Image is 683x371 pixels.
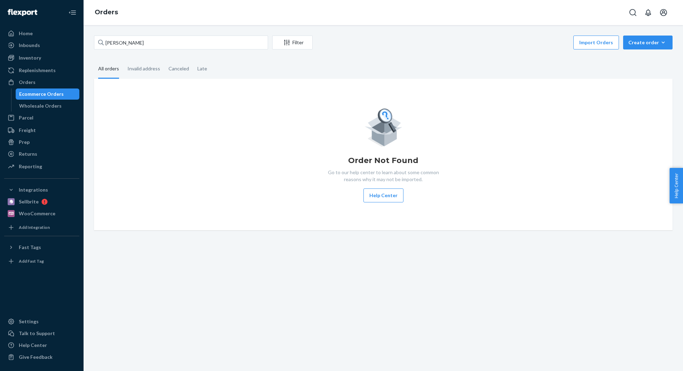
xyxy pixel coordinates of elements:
a: Help Center [4,340,79,351]
div: WooCommerce [19,210,55,217]
div: Inbounds [19,42,40,49]
p: Go to our help center to learn about some common reasons why it may not be imported. [322,169,444,183]
div: Filter [273,39,312,46]
button: Integrations [4,184,79,195]
img: Flexport logo [8,9,37,16]
input: Search orders [94,36,268,49]
button: Open Search Box [626,6,640,20]
button: Create order [623,36,673,49]
div: Canceled [168,60,189,78]
div: Integrations [19,186,48,193]
button: Open account menu [657,6,670,20]
div: Orders [19,79,36,86]
div: Freight [19,127,36,134]
a: Add Fast Tag [4,256,79,267]
div: Create order [628,39,667,46]
a: Replenishments [4,65,79,76]
button: Import Orders [573,36,619,49]
div: Returns [19,150,37,157]
div: Home [19,30,33,37]
div: Add Fast Tag [19,258,44,264]
div: Parcel [19,114,33,121]
button: Open notifications [641,6,655,20]
a: Inventory [4,52,79,63]
a: Inbounds [4,40,79,51]
a: Ecommerce Orders [16,88,80,100]
a: Talk to Support [4,328,79,339]
div: Replenishments [19,67,56,74]
a: Add Integration [4,222,79,233]
a: Parcel [4,112,79,123]
a: Home [4,28,79,39]
div: Prep [19,139,30,146]
div: Late [197,60,207,78]
div: Sellbrite [19,198,39,205]
img: Empty list [364,107,402,147]
div: Reporting [19,163,42,170]
div: Ecommerce Orders [19,91,64,98]
div: Add Integration [19,224,50,230]
button: Fast Tags [4,242,79,253]
div: Inventory [19,54,41,61]
a: Returns [4,148,79,160]
div: Fast Tags [19,244,41,251]
a: Reporting [4,161,79,172]
button: Help Center [669,168,683,203]
button: Help Center [363,188,403,202]
button: Filter [272,36,313,49]
h1: Order Not Found [348,155,418,166]
div: Invalid address [127,60,160,78]
button: Give Feedback [4,351,79,363]
div: Give Feedback [19,354,53,361]
div: All orders [98,60,119,79]
div: Help Center [19,342,47,349]
button: Close Navigation [65,6,79,20]
a: Orders [4,77,79,88]
a: Sellbrite [4,196,79,207]
a: Settings [4,316,79,327]
div: Talk to Support [19,330,55,337]
ol: breadcrumbs [89,2,124,23]
a: Orders [95,8,118,16]
a: WooCommerce [4,208,79,219]
a: Freight [4,125,79,136]
div: Wholesale Orders [19,102,62,109]
a: Wholesale Orders [16,100,80,111]
a: Prep [4,137,79,148]
div: Settings [19,318,39,325]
